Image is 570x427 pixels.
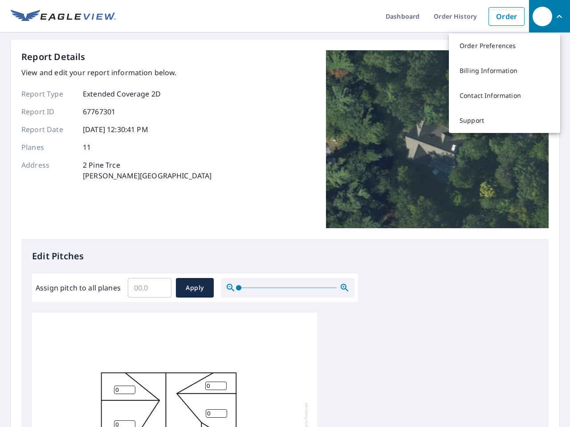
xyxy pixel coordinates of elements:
a: Contact Information [449,83,560,108]
img: Top image [326,50,549,228]
p: Edit Pitches [32,250,538,263]
p: Extended Coverage 2D [83,89,161,99]
a: Support [449,108,560,133]
input: 00.0 [128,275,171,300]
p: Report ID [21,106,75,117]
p: Planes [21,142,75,153]
p: 67767301 [83,106,115,117]
span: Apply [183,282,207,294]
label: Assign pitch to all planes [36,282,121,293]
p: Address [21,160,75,181]
a: Order Preferences [449,33,560,58]
p: Report Details [21,50,85,64]
a: Order [489,7,525,26]
p: Report Type [21,89,75,99]
button: Apply [176,278,214,298]
p: 11 [83,142,91,153]
img: EV Logo [11,10,116,23]
p: 2 Pine Trce [PERSON_NAME][GEOGRAPHIC_DATA] [83,160,212,181]
p: Report Date [21,124,75,135]
p: View and edit your report information below. [21,67,212,78]
a: Billing Information [449,58,560,83]
p: [DATE] 12:30:41 PM [83,124,148,135]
